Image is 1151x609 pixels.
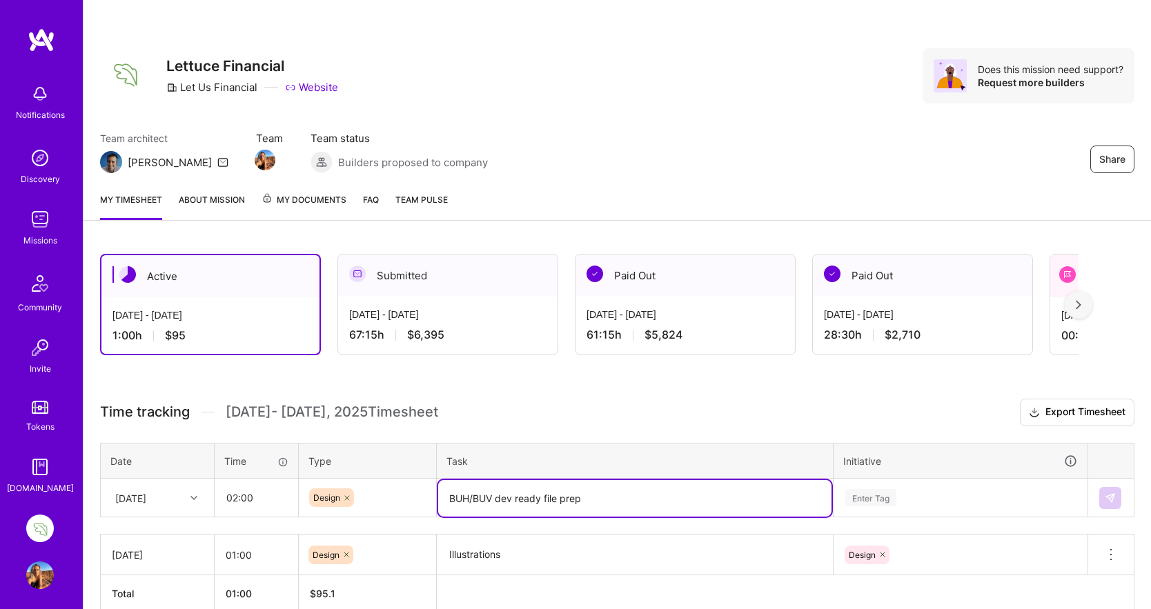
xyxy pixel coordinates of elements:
[26,419,55,434] div: Tokens
[166,80,257,94] div: Let Us Financial
[101,255,319,297] div: Active
[885,328,921,342] span: $2,710
[349,308,547,322] div: [DATE] - [DATE]
[112,548,203,562] div: [DATE]
[1099,152,1125,166] span: Share
[1029,406,1040,420] i: icon Download
[26,453,54,481] img: guide book
[26,80,54,108] img: bell
[226,403,438,421] span: [DATE] - [DATE] , 2025 Timesheet
[587,328,784,342] div: 61:15 h
[285,80,338,94] a: Website
[824,328,1021,342] div: 28:30 h
[100,151,122,173] img: Team Architect
[587,308,784,322] div: [DATE] - [DATE]
[978,63,1123,76] div: Does this mission need support?
[1090,146,1134,173] button: Share
[215,537,298,573] input: HH:MM
[813,254,1032,297] div: Paid Out
[7,481,74,495] div: [DOMAIN_NAME]
[26,334,54,361] img: Invite
[438,480,832,517] textarea: BUH/BUV dev ready file prep
[310,588,335,599] span: $ 95.1
[395,194,448,205] span: Team Pulse
[934,59,967,92] img: Avatar
[978,76,1123,89] div: Request more builders
[262,192,346,220] a: My Documents
[28,28,55,52] img: logo
[100,192,162,220] a: My timesheet
[363,192,379,220] a: FAQ
[1105,492,1116,503] img: Submit
[256,131,283,146] span: Team
[179,192,245,220] a: About Mission
[645,328,682,342] span: $5,824
[115,490,146,505] div: [DATE]
[338,254,558,297] div: Submitted
[843,453,1078,469] div: Initiative
[313,550,340,560] span: Design
[1059,266,1076,283] img: To Submit
[112,328,308,343] div: 1:00 h
[26,515,54,542] img: Lettuce Financial
[23,561,57,589] a: User Avatar
[1076,300,1081,310] img: right
[26,144,54,172] img: discovery
[128,155,212,170] div: [PERSON_NAME]
[349,328,547,342] div: 67:15 h
[100,403,190,421] span: Time tracking
[311,151,333,173] img: Builders proposed to company
[407,328,444,342] span: $6,395
[824,308,1021,322] div: [DATE] - [DATE]
[311,131,488,146] span: Team status
[256,148,274,172] a: Team Member Avatar
[395,192,448,220] a: Team Pulse
[313,492,340,503] span: Design
[438,536,832,574] textarea: Illustrations
[26,561,54,589] img: User Avatar
[23,515,57,542] a: Lettuce Financial
[190,495,197,501] i: icon Chevron
[587,266,603,282] img: Paid Out
[262,192,346,208] span: My Documents
[30,361,51,376] div: Invite
[338,155,488,170] span: Builders proposed to company
[255,150,275,170] img: Team Member Avatar
[23,233,57,248] div: Missions
[100,50,150,97] img: Company Logo
[437,443,834,479] th: Task
[112,308,308,323] div: [DATE] - [DATE]
[849,550,876,560] span: Design
[100,131,228,146] span: Team architect
[575,254,795,297] div: Paid Out
[166,57,338,74] h3: Lettuce Financial
[16,108,65,122] div: Notifications
[23,267,57,300] img: Community
[26,206,54,233] img: teamwork
[32,401,48,414] img: tokens
[101,443,215,479] th: Date
[166,82,177,93] i: icon CompanyGray
[165,328,186,343] span: $95
[1020,399,1134,426] button: Export Timesheet
[119,266,136,283] img: Active
[224,454,288,468] div: Time
[21,172,60,186] div: Discovery
[299,443,437,479] th: Type
[215,479,297,516] input: HH:MM
[845,487,896,508] div: Enter Tag
[349,266,366,282] img: Submitted
[217,157,228,168] i: icon Mail
[18,300,62,315] div: Community
[824,266,840,282] img: Paid Out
